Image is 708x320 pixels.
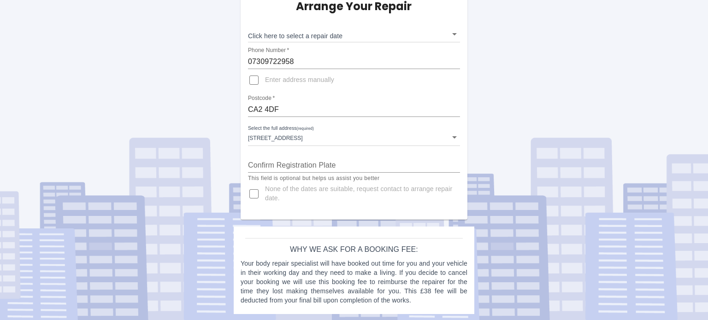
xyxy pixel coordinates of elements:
h6: Why we ask for a booking fee: [241,243,467,256]
span: Enter address manually [265,76,334,85]
p: Your body repair specialist will have booked out time for you and your vehicle in their working d... [241,259,467,305]
p: This field is optional but helps us assist you better [248,174,460,183]
small: (required) [297,127,314,131]
label: Postcode [248,94,275,102]
label: Phone Number [248,47,289,54]
label: Select the full address [248,125,314,132]
span: None of the dates are suitable, request contact to arrange repair date. [265,185,453,203]
div: [STREET_ADDRESS] [248,129,460,145]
